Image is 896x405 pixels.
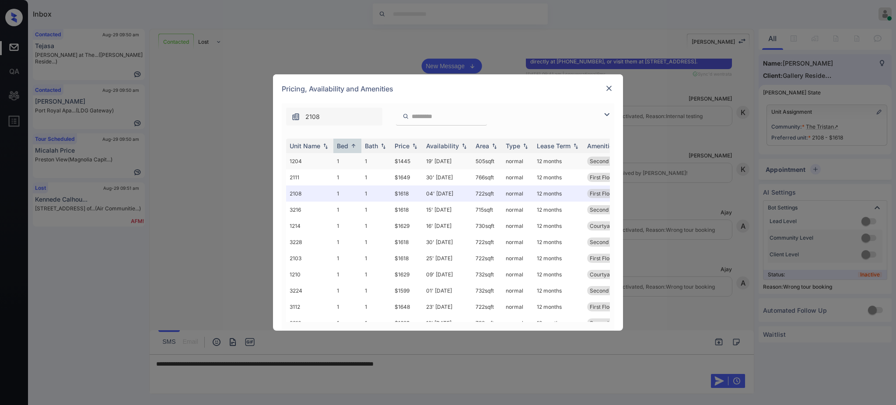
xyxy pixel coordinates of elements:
[521,143,530,149] img: sorting
[590,174,615,181] span: First Floor
[391,169,423,185] td: $1649
[391,234,423,250] td: $1618
[602,109,612,120] img: icon-zuma
[333,153,361,169] td: 1
[423,266,472,283] td: 09' [DATE]
[590,320,623,326] span: Second Floor
[590,206,623,213] span: Second Floor
[395,142,409,150] div: Price
[333,250,361,266] td: 1
[365,142,378,150] div: Bath
[590,239,623,245] span: Second Floor
[533,169,584,185] td: 12 months
[361,315,391,331] td: 1
[423,299,472,315] td: 23' [DATE]
[460,143,469,149] img: sorting
[502,266,533,283] td: normal
[472,185,502,202] td: 722 sqft
[472,250,502,266] td: 722 sqft
[333,283,361,299] td: 1
[533,283,584,299] td: 12 months
[533,299,584,315] td: 12 months
[506,142,520,150] div: Type
[590,223,629,229] span: Courtyard View
[286,283,333,299] td: 3224
[537,142,570,150] div: Lease Term
[391,315,423,331] td: $1629
[286,185,333,202] td: 2108
[333,266,361,283] td: 1
[391,283,423,299] td: $1599
[361,169,391,185] td: 1
[502,299,533,315] td: normal
[361,202,391,218] td: 1
[502,169,533,185] td: normal
[472,299,502,315] td: 722 sqft
[533,202,584,218] td: 12 months
[286,315,333,331] td: 2210
[286,234,333,250] td: 3228
[502,283,533,299] td: normal
[490,143,499,149] img: sorting
[423,250,472,266] td: 25' [DATE]
[333,315,361,331] td: 1
[361,153,391,169] td: 1
[472,234,502,250] td: 722 sqft
[337,142,348,150] div: Bed
[571,143,580,149] img: sorting
[587,142,616,150] div: Amenities
[502,218,533,234] td: normal
[333,185,361,202] td: 1
[333,202,361,218] td: 1
[379,143,388,149] img: sorting
[391,218,423,234] td: $1629
[533,250,584,266] td: 12 months
[391,250,423,266] td: $1618
[286,153,333,169] td: 1204
[391,299,423,315] td: $1648
[305,112,320,122] span: 2108
[533,185,584,202] td: 12 months
[426,142,459,150] div: Availability
[361,250,391,266] td: 1
[333,234,361,250] td: 1
[349,143,358,149] img: sorting
[502,202,533,218] td: normal
[590,190,615,197] span: First Floor
[361,234,391,250] td: 1
[590,255,615,262] span: First Floor
[472,218,502,234] td: 730 sqft
[472,153,502,169] td: 505 sqft
[590,271,629,278] span: Courtyard View
[590,158,623,164] span: Second Floor
[423,283,472,299] td: 01' [DATE]
[533,153,584,169] td: 12 months
[333,299,361,315] td: 1
[423,153,472,169] td: 19' [DATE]
[533,315,584,331] td: 12 months
[361,185,391,202] td: 1
[502,250,533,266] td: normal
[502,315,533,331] td: normal
[502,234,533,250] td: normal
[476,142,489,150] div: Area
[502,153,533,169] td: normal
[361,218,391,234] td: 1
[391,185,423,202] td: $1618
[291,112,300,121] img: icon-zuma
[590,304,615,310] span: First Floor
[533,218,584,234] td: 12 months
[286,299,333,315] td: 3112
[423,169,472,185] td: 30' [DATE]
[361,299,391,315] td: 1
[423,315,472,331] td: 12' [DATE]
[402,112,409,120] img: icon-zuma
[423,218,472,234] td: 16' [DATE]
[361,266,391,283] td: 1
[605,84,613,93] img: close
[286,266,333,283] td: 1210
[333,169,361,185] td: 1
[423,202,472,218] td: 15' [DATE]
[472,266,502,283] td: 732 sqft
[273,74,623,103] div: Pricing, Availability and Amenities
